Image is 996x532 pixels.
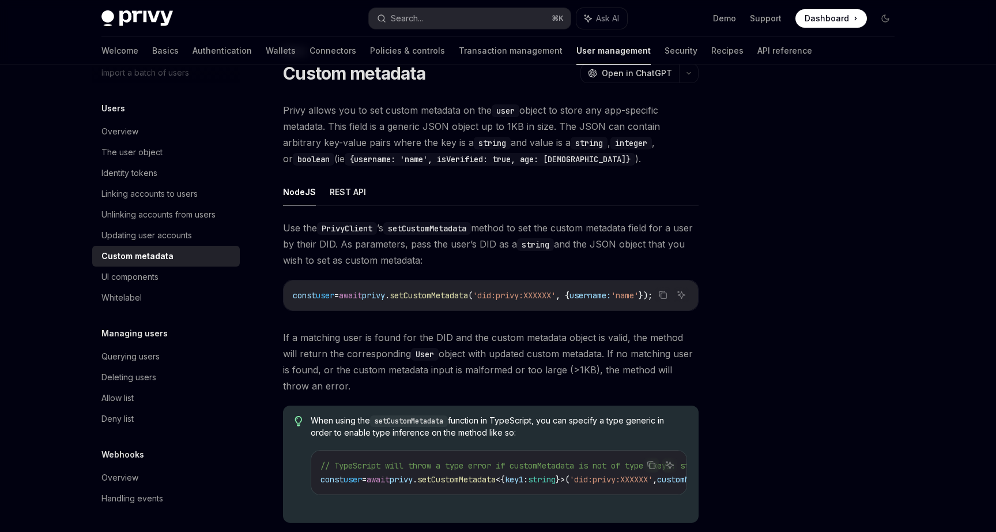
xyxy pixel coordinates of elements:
[101,10,173,27] img: dark logo
[610,137,652,149] code: integer
[101,448,144,462] h5: Webhooks
[193,37,252,65] a: Authentication
[92,409,240,429] a: Deny list
[391,12,423,25] div: Search...
[334,290,339,301] span: =
[370,415,448,427] code: setCustomMetadata
[674,287,689,302] button: Ask AI
[266,37,296,65] a: Wallets
[367,474,390,485] span: await
[92,346,240,367] a: Querying users
[101,228,192,242] div: Updating user accounts
[283,102,699,167] span: Privy allows you to set custom metadata on the object to store any app-specific metadata. This fi...
[496,474,505,485] span: <{
[523,474,528,485] span: :
[92,225,240,246] a: Updating user accounts
[92,246,240,267] a: Custom metadata
[293,290,316,301] span: const
[293,153,334,166] code: boolean
[602,68,672,79] span: Open in ChatGPT
[795,9,867,28] a: Dashboard
[101,370,156,384] div: Deleting users
[468,290,473,301] span: (
[411,348,439,361] code: User
[152,37,179,65] a: Basics
[101,391,134,405] div: Allow list
[92,142,240,163] a: The user object
[101,37,138,65] a: Welcome
[92,287,240,308] a: Whitelabel
[713,13,736,24] a: Demo
[101,166,157,180] div: Identity tokens
[385,290,390,301] span: .
[569,290,611,301] span: username:
[339,290,362,301] span: await
[413,474,417,485] span: .
[101,412,134,426] div: Deny list
[92,388,240,409] a: Allow list
[556,474,569,485] span: }>(
[576,37,651,65] a: User management
[528,474,556,485] span: string
[556,290,569,301] span: , {
[101,291,142,305] div: Whitelabel
[92,121,240,142] a: Overview
[92,163,240,183] a: Identity tokens
[655,287,670,302] button: Copy the contents from the code block
[711,37,744,65] a: Recipes
[805,13,849,24] span: Dashboard
[101,102,125,115] h5: Users
[101,327,168,340] h5: Managing users
[283,220,699,268] span: Use the ’s method to set the custom metadata field for a user by their DID. As parameters, pass t...
[552,14,564,23] span: ⌘ K
[569,474,652,485] span: 'did:privy:XXXXXX'
[517,238,554,251] code: string
[101,208,216,222] div: Unlinking accounts from users
[317,222,377,235] code: PrivyClient
[101,350,160,364] div: Querying users
[295,416,303,426] svg: Tip
[92,488,240,509] a: Handling events
[92,204,240,225] a: Unlinking accounts from users
[101,145,163,159] div: The user object
[311,415,687,439] span: When using the function in TypeScript, you can specify a type generic in order to enable type inf...
[101,125,138,138] div: Overview
[876,9,895,28] button: Toggle dark mode
[369,8,571,29] button: Search...⌘K
[283,329,699,394] span: If a matching user is found for the DID and the custom metadata object is valid, the method will ...
[320,460,712,471] span: // TypeScript will throw a type error if customMetadata is not of type {key1: string}
[644,458,659,473] button: Copy the contents from the code block
[101,492,163,505] div: Handling events
[505,474,523,485] span: key1
[101,249,173,263] div: Custom metadata
[283,178,316,205] button: NodeJS
[320,474,344,485] span: const
[652,474,657,485] span: ,
[101,270,159,284] div: UI components
[473,290,556,301] span: 'did:privy:XXXXXX'
[390,290,468,301] span: setCustomMetadata
[474,137,511,149] code: string
[459,37,563,65] a: Transaction management
[316,290,334,301] span: user
[310,37,356,65] a: Connectors
[92,367,240,388] a: Deleting users
[390,474,413,485] span: privy
[101,187,198,201] div: Linking accounts to users
[383,222,471,235] code: setCustomMetadata
[580,63,679,83] button: Open in ChatGPT
[362,290,385,301] span: privy
[344,474,362,485] span: user
[92,183,240,204] a: Linking accounts to users
[92,267,240,287] a: UI components
[330,178,366,205] button: REST API
[750,13,782,24] a: Support
[345,153,635,166] code: {username: 'name', isVerified: true, age: [DEMOGRAPHIC_DATA]}
[283,63,425,84] h1: Custom metadata
[571,137,608,149] code: string
[596,13,619,24] span: Ask AI
[576,8,627,29] button: Ask AI
[639,290,652,301] span: });
[417,474,496,485] span: setCustomMetadata
[657,474,722,485] span: customMetadata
